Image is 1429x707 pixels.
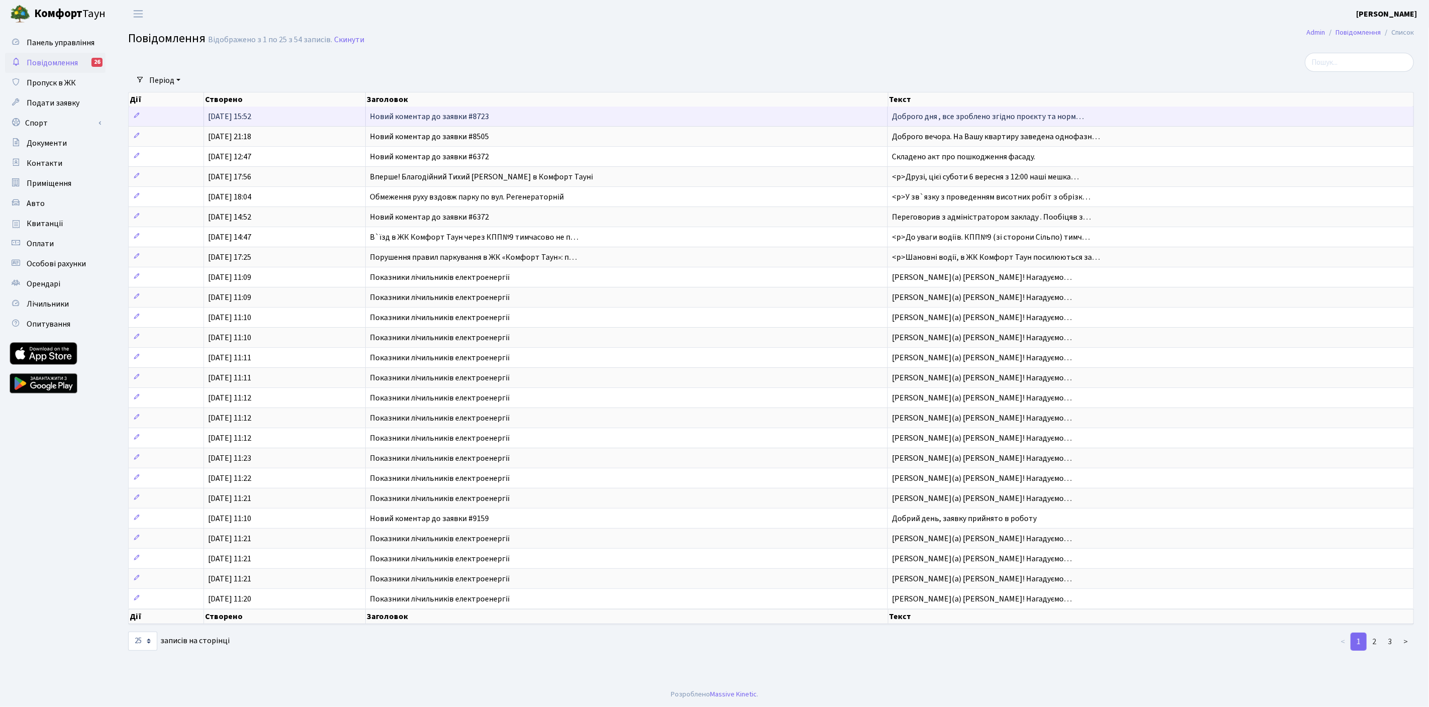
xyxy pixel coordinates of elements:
[27,238,54,249] span: Оплати
[370,473,510,484] span: Показники лічильників електроенергії
[892,352,1072,363] span: [PERSON_NAME](а) [PERSON_NAME]! Нагадуємо…
[1351,633,1367,651] a: 1
[208,312,251,323] span: [DATE] 11:10
[892,292,1072,303] span: [PERSON_NAME](а) [PERSON_NAME]! Нагадуємо…
[1356,9,1417,20] b: [PERSON_NAME]
[370,453,510,464] span: Показники лічильників електроенергії
[5,294,106,314] a: Лічильники
[208,392,251,403] span: [DATE] 11:12
[5,53,106,73] a: Повідомлення26
[208,191,251,203] span: [DATE] 18:04
[892,312,1072,323] span: [PERSON_NAME](а) [PERSON_NAME]! Нагадуємо…
[27,298,69,310] span: Лічильники
[208,593,251,604] span: [DATE] 11:20
[370,372,510,383] span: Показники лічильників електроенергії
[370,593,510,604] span: Показники лічильників електроенергії
[27,57,78,68] span: Повідомлення
[892,533,1072,544] span: [PERSON_NAME](а) [PERSON_NAME]! Нагадуємо…
[208,171,251,182] span: [DATE] 17:56
[208,473,251,484] span: [DATE] 11:22
[892,212,1091,223] span: Переговорив з адміністратором закладу . Пообіцяв з…
[208,131,251,142] span: [DATE] 21:18
[208,212,251,223] span: [DATE] 14:52
[892,392,1072,403] span: [PERSON_NAME](а) [PERSON_NAME]! Нагадуємо…
[208,513,251,524] span: [DATE] 11:10
[370,513,489,524] span: Новий коментар до заявки #9159
[27,37,94,48] span: Панель управління
[5,73,106,93] a: Пропуск в ЖК
[91,58,103,67] div: 26
[334,35,364,45] a: Скинути
[10,4,30,24] img: logo.png
[208,272,251,283] span: [DATE] 11:09
[208,352,251,363] span: [DATE] 11:11
[370,171,593,182] span: Вперше! Благодійний Тихий [PERSON_NAME] в Комфорт Тауні
[370,292,510,303] span: Показники лічильників електроенергії
[126,6,151,22] button: Переключити навігацію
[1381,27,1414,38] li: Список
[892,473,1072,484] span: [PERSON_NAME](а) [PERSON_NAME]! Нагадуємо…
[1356,8,1417,20] a: [PERSON_NAME]
[1305,53,1414,72] input: Пошук...
[370,111,489,122] span: Новий коментар до заявки #8723
[208,372,251,383] span: [DATE] 11:11
[1397,633,1414,651] a: >
[27,138,67,149] span: Документи
[1382,633,1398,651] a: 3
[208,232,251,243] span: [DATE] 14:47
[27,158,62,169] span: Контакти
[370,191,564,203] span: Обмеження руху вздовж парку по вул. Регенераторній
[27,218,63,229] span: Квитанції
[370,392,510,403] span: Показники лічильників електроенергії
[888,609,1414,624] th: Текст
[370,533,510,544] span: Показники лічильників електроенергії
[27,97,79,109] span: Подати заявку
[1306,27,1325,38] a: Admin
[366,92,888,107] th: Заголовок
[1366,633,1382,651] a: 2
[5,214,106,234] a: Квитанції
[204,609,366,624] th: Створено
[892,593,1072,604] span: [PERSON_NAME](а) [PERSON_NAME]! Нагадуємо…
[892,111,1084,122] span: Доброго дня , все зроблено згідно проєкту та норм…
[27,258,86,269] span: Особові рахунки
[710,689,757,699] a: Massive Kinetic
[892,453,1072,464] span: [PERSON_NAME](а) [PERSON_NAME]! Нагадуємо…
[5,234,106,254] a: Оплати
[208,111,251,122] span: [DATE] 15:52
[208,413,251,424] span: [DATE] 11:12
[370,232,578,243] span: В`їзд в ЖК Комфорт Таун через КПП№9 тимчасово не п…
[5,33,106,53] a: Панель управління
[892,573,1072,584] span: [PERSON_NAME](а) [PERSON_NAME]! Нагадуємо…
[5,314,106,334] a: Опитування
[129,92,204,107] th: Дії
[128,632,157,651] select: записів на сторінці
[892,151,1035,162] span: Складено акт про пошкодження фасаду.
[892,493,1072,504] span: [PERSON_NAME](а) [PERSON_NAME]! Нагадуємо…
[208,533,251,544] span: [DATE] 11:21
[208,151,251,162] span: [DATE] 12:47
[892,131,1100,142] span: Доброго вечора. На Вашу квартиру заведена однофазн…
[208,453,251,464] span: [DATE] 11:23
[370,252,577,263] span: Порушення правил паркування в ЖК «Комфорт Таун»: п…
[208,292,251,303] span: [DATE] 11:09
[129,609,204,624] th: Дії
[208,493,251,504] span: [DATE] 11:21
[5,133,106,153] a: Документи
[892,413,1072,424] span: [PERSON_NAME](а) [PERSON_NAME]! Нагадуємо…
[145,72,184,89] a: Період
[27,178,71,189] span: Приміщення
[27,319,70,330] span: Опитування
[892,553,1072,564] span: [PERSON_NAME](а) [PERSON_NAME]! Нагадуємо…
[5,173,106,193] a: Приміщення
[888,92,1414,107] th: Текст
[370,553,510,564] span: Показники лічильників електроенергії
[5,93,106,113] a: Подати заявку
[370,151,489,162] span: Новий коментар до заявки #6372
[5,193,106,214] a: Авто
[892,433,1072,444] span: [PERSON_NAME](а) [PERSON_NAME]! Нагадуємо…
[5,254,106,274] a: Особові рахунки
[370,332,510,343] span: Показники лічильників електроенергії
[370,272,510,283] span: Показники лічильників електроенергії
[5,274,106,294] a: Орендарі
